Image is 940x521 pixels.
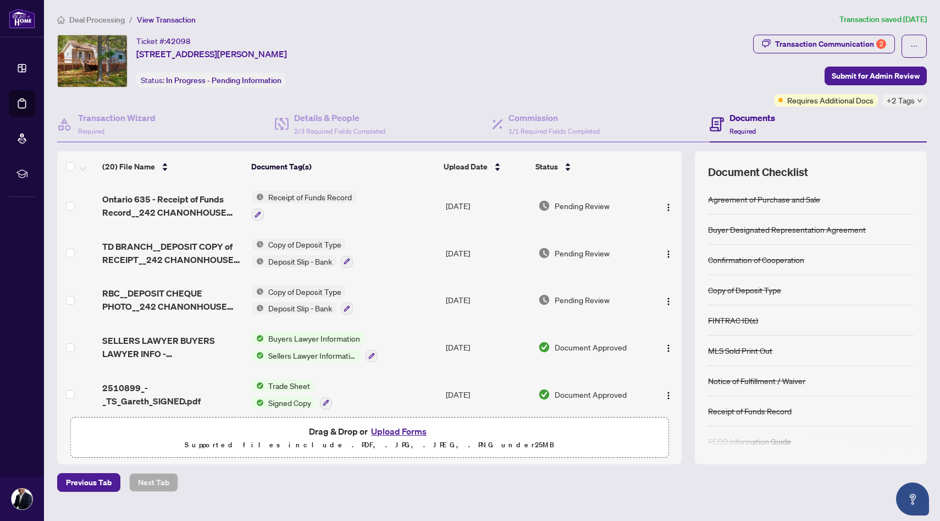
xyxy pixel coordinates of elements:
span: Previous Tab [66,474,112,491]
button: Status IconTrade SheetStatus IconSigned Copy [252,380,332,409]
img: Profile Icon [12,489,32,509]
img: Status Icon [252,332,264,344]
img: Status Icon [252,302,264,314]
span: down [917,98,922,103]
h4: Documents [729,111,775,124]
span: Pending Review [555,200,610,212]
span: home [57,16,65,24]
td: [DATE] [441,229,534,277]
span: 2510899_-_TS_Gareth_SIGNED.pdf [102,381,243,408]
img: Document Status [538,341,550,353]
span: Trade Sheet [264,380,314,392]
span: Deposit Slip - Bank [264,255,336,267]
button: Upload Forms [368,424,430,438]
img: Status Icon [252,380,264,392]
img: Document Status [538,200,550,212]
span: Copy of Deposit Type [264,238,346,250]
th: Upload Date [439,151,531,182]
span: 42098 [166,36,191,46]
div: Transaction Communication [775,35,886,53]
img: Status Icon [252,397,264,409]
span: Copy of Deposit Type [264,286,346,298]
img: Status Icon [252,238,264,250]
button: Previous Tab [57,473,120,492]
span: ellipsis [910,42,918,50]
img: Logo [664,250,673,259]
th: Document Tag(s) [247,151,439,182]
span: RBC__DEPOSIT CHEQUE PHOTO__242 CHANONHOUSE RD__SOL FRIED.jpg [102,287,243,313]
h4: Transaction Wizard [78,111,156,124]
button: Status IconBuyers Lawyer InformationStatus IconSellers Lawyer Information [252,332,378,362]
button: Status IconCopy of Deposit TypeStatus IconDeposit Slip - Bank [252,286,353,315]
span: Deal Processing [69,15,125,25]
button: Submit for Admin Review [825,67,927,85]
span: In Progress - Pending Information [166,75,281,85]
span: 1/1 Required Fields Completed [508,127,600,135]
img: Status Icon [252,191,264,203]
span: Document Approved [555,341,627,353]
span: +2 Tags [887,94,915,107]
button: Open asap [896,482,929,515]
img: Document Status [538,247,550,259]
button: Logo [660,291,677,309]
span: Deposit Slip - Bank [264,302,336,314]
div: Agreement of Purchase and Sale [708,193,820,205]
td: [DATE] [441,323,534,371]
span: Buyers Lawyer Information [264,332,364,344]
span: Ontario 635 - Receipt of Funds Record__242 CHANONHOUSE RD__SOL FRIED.pdf [102,193,243,219]
img: Document Status [538,294,550,306]
span: (20) File Name [102,161,155,173]
span: Drag & Drop or [309,424,430,438]
img: Logo [664,344,673,353]
span: Sellers Lawyer Information [264,349,361,361]
img: Status Icon [252,286,264,298]
h4: Details & People [294,111,385,124]
span: Submit for Admin Review [832,67,920,85]
p: Supported files include .PDF, .JPG, .JPEG, .PNG under 25 MB [78,438,661,452]
div: Confirmation of Cooperation [708,254,804,266]
img: Logo [664,203,673,212]
span: Required [78,127,104,135]
span: View Transaction [137,15,196,25]
div: Status: [136,73,286,87]
div: FINTRAC ID(s) [708,314,758,326]
img: Document Status [538,388,550,401]
button: Transaction Communication2 [753,35,895,53]
button: Next Tab [129,473,178,492]
th: (20) File Name [98,151,247,182]
th: Status [531,151,646,182]
img: Status Icon [252,255,264,267]
li: / [129,13,132,26]
span: Status [535,161,558,173]
div: 2 [876,39,886,49]
span: Required [729,127,756,135]
span: TD BRANCH__DEPOSIT COPY of RECEIPT__242 CHANONHOUSE RD__SOL FRIED.jpg [102,240,243,266]
span: 2/3 Required Fields Completed [294,127,385,135]
span: Signed Copy [264,397,316,409]
img: Logo [664,391,673,400]
img: Logo [664,297,673,306]
div: MLS Sold Print Out [708,344,772,357]
span: Receipt of Funds Record [264,191,356,203]
td: [DATE] [441,182,534,229]
span: [STREET_ADDRESS][PERSON_NAME] [136,47,287,61]
div: Copy of Deposit Type [708,284,781,296]
article: Transaction saved [DATE] [839,13,927,26]
div: Buyer Designated Representation Agreement [708,223,866,235]
span: Document Approved [555,388,627,401]
button: Logo [660,338,677,356]
button: Logo [660,197,677,215]
span: Document Checklist [708,164,808,180]
img: IMG-X12130732_1.jpg [58,35,127,87]
span: Drag & Drop orUpload FormsSupported files include .PDF, .JPG, .JPEG, .PNG under25MB [71,418,668,458]
td: [DATE] [441,277,534,324]
button: Status IconCopy of Deposit TypeStatus IconDeposit Slip - Bank [252,238,353,268]
div: Receipt of Funds Record [708,405,792,417]
div: Notice of Fulfillment / Waiver [708,375,805,387]
h4: Commission [508,111,600,124]
span: Upload Date [444,161,488,173]
span: Pending Review [555,247,610,259]
button: Logo [660,386,677,403]
div: Ticket #: [136,35,191,47]
span: SELLERS LAWYER BUYERS LAWYER INFO -[STREET_ADDRESS]pdf [102,334,243,360]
